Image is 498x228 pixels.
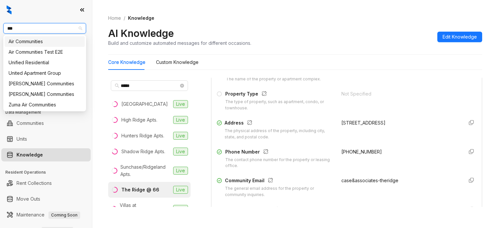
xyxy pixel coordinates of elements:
div: The Ridge @ 66 [121,186,159,193]
div: Air Communities Test E2E [5,47,85,57]
h2: AI Knowledge [108,27,174,40]
a: Communities [16,117,44,130]
span: search [115,83,119,88]
a: Move Outs [16,192,40,206]
div: United Apartment Group [9,70,81,77]
li: Leads [1,44,91,57]
div: United Apartment Group [5,68,85,78]
span: Live [173,186,188,194]
h3: Resident Operations [5,169,92,175]
span: case&associates-theridge [341,178,398,183]
div: Sunchase/Ridgeland Apts. [120,163,171,178]
img: logo [7,5,12,14]
div: [STREET_ADDRESS] [341,119,458,127]
div: Air Communities Test E2E [9,48,81,56]
span: Coming Soon [48,212,80,219]
div: Address [225,119,333,128]
div: Community Email [225,177,333,185]
div: High Ridge Apts. [121,116,157,124]
a: Knowledge [16,148,43,161]
span: [PHONE_NUMBER] [341,149,382,155]
div: Custom Knowledge [156,59,199,66]
li: Knowledge [1,148,91,161]
li: Units [1,132,91,146]
div: Property Type [225,90,333,99]
div: Air Communities [5,36,85,47]
div: Phone Number [225,148,333,157]
div: Not Specified [341,90,458,98]
span: Knowledge [128,15,154,21]
div: The name of the property or apartment complex. [226,76,321,82]
div: Community Website [226,206,327,214]
div: The physical address of the property, including city, state, and postal code. [225,128,333,140]
div: [PERSON_NAME] Communities [9,91,81,98]
span: close-circle [180,84,184,88]
div: Villa Serena Communities [5,89,85,100]
span: Live [173,100,188,108]
li: Move Outs [1,192,91,206]
a: Home [107,14,122,22]
h3: Data Management [5,109,92,115]
div: Air Communities [9,38,81,45]
div: Hunters Ridge Apts. [121,132,164,139]
div: Villas at [GEOGRAPHIC_DATA] [120,202,171,216]
div: Core Knowledge [108,59,145,66]
li: Leasing [1,72,91,86]
li: / [124,14,125,22]
span: [URL][DOMAIN_NAME] [341,207,390,212]
span: Live [173,148,188,156]
span: Live [173,132,188,140]
li: Collections [1,88,91,101]
div: [GEOGRAPHIC_DATA] [121,100,168,108]
button: Edit Knowledge [437,32,482,42]
div: Unified Residential [9,59,81,66]
a: Rent Collections [16,177,52,190]
li: Rent Collections [1,177,91,190]
div: Unified Residential [5,57,85,68]
div: Villa Serena Communities [5,78,85,89]
div: The general email address for the property or community inquiries. [225,185,333,198]
span: Live [173,116,188,124]
div: Build and customize automated messages for different occasions. [108,40,251,46]
li: Communities [1,117,91,130]
span: Edit Knowledge [443,33,477,41]
a: Units [16,132,27,146]
div: The contact phone number for the property or leasing office. [225,157,333,169]
div: The type of property, such as apartment, condo, or townhouse. [225,99,333,111]
div: Zuma Air Communities [9,101,81,108]
li: Maintenance [1,208,91,221]
span: Live [173,205,188,213]
div: Zuma Air Communities [5,100,85,110]
div: [PERSON_NAME] Communities [9,80,81,87]
span: Live [173,167,188,175]
div: Shadow Ridge Apts. [121,148,165,155]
